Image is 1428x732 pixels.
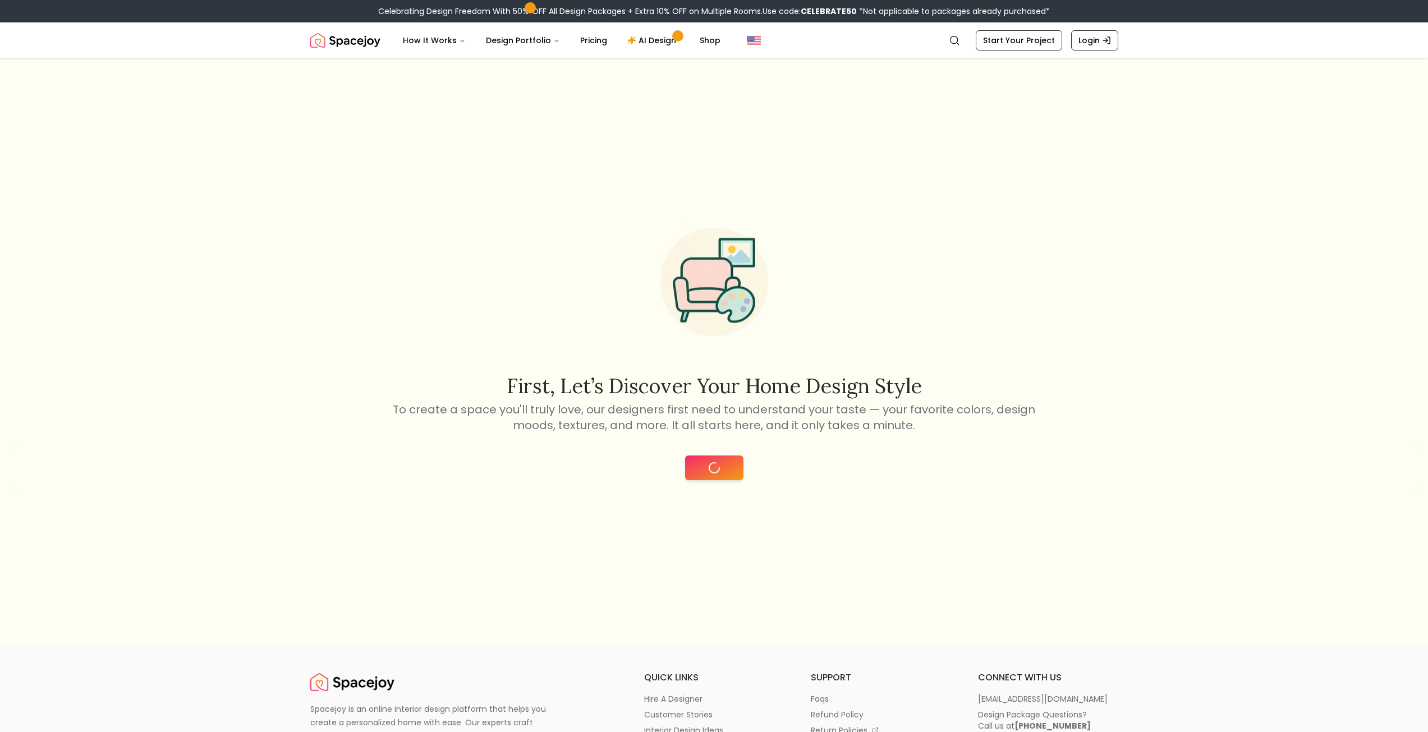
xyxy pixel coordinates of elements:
p: refund policy [811,709,864,720]
a: Spacejoy [310,671,394,693]
a: Login [1071,30,1118,50]
a: customer stories [644,709,784,720]
a: AI Design [618,29,688,52]
a: refund policy [811,709,951,720]
p: To create a space you'll truly love, our designers first need to understand your taste — your fav... [391,402,1037,433]
b: [PHONE_NUMBER] [1014,720,1091,731]
a: Design Package Questions?Call us at[PHONE_NUMBER] [978,709,1118,731]
p: [EMAIL_ADDRESS][DOMAIN_NAME] [978,693,1108,705]
p: faqs [811,693,829,705]
nav: Main [394,29,729,52]
h6: quick links [644,671,784,684]
button: Design Portfolio [477,29,569,52]
h2: First, let’s discover your home design style [391,375,1037,397]
p: customer stories [644,709,713,720]
a: faqs [811,693,951,705]
div: Celebrating Design Freedom With 50% OFF All Design Packages + Extra 10% OFF on Multiple Rooms. [378,6,1050,17]
img: Spacejoy Logo [310,29,380,52]
a: Start Your Project [976,30,1062,50]
span: *Not applicable to packages already purchased* [857,6,1050,17]
b: CELEBRATE50 [801,6,857,17]
div: Design Package Questions? Call us at [978,709,1091,731]
a: Pricing [571,29,616,52]
a: Shop [691,29,729,52]
h6: connect with us [978,671,1118,684]
h6: support [811,671,951,684]
a: [EMAIL_ADDRESS][DOMAIN_NAME] [978,693,1118,705]
img: Spacejoy Logo [310,671,394,693]
button: How It Works [394,29,475,52]
nav: Global [310,22,1118,58]
img: United States [747,34,761,47]
a: hire a designer [644,693,784,705]
span: Use code: [763,6,857,17]
img: Start Style Quiz Illustration [642,210,786,354]
a: Spacejoy [310,29,380,52]
p: hire a designer [644,693,702,705]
